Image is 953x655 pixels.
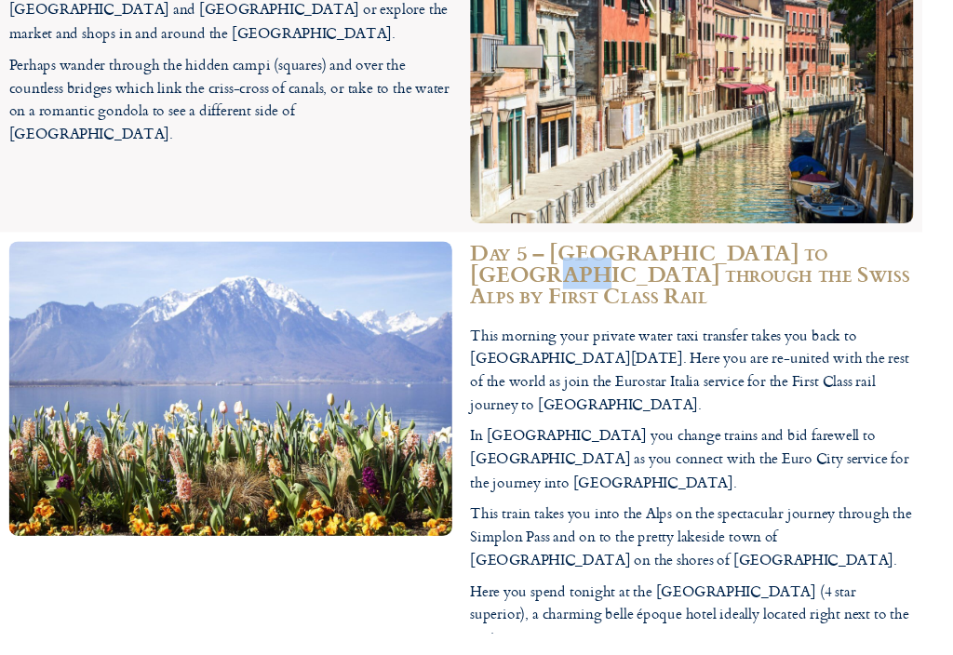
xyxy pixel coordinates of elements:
[486,249,944,316] h2: Day 5 – [GEOGRAPHIC_DATA] to [GEOGRAPHIC_DATA] through the Swiss Alps by First Class Rail
[486,335,944,430] p: This morning your private water taxi transfer takes you back to [GEOGRAPHIC_DATA][DATE]. Here you...
[486,519,944,591] p: This train takes you into the Alps on the spectacular journey through the Simplon Pass and on to ...
[9,55,467,150] p: Perhaps wander through the hidden campi (squares) and over the countless bridges which link the c...
[486,438,944,510] p: In [GEOGRAPHIC_DATA] you change trains and bid farewell to [GEOGRAPHIC_DATA] as you connect with ...
[9,249,467,555] img: lake-geneva-from-montreux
